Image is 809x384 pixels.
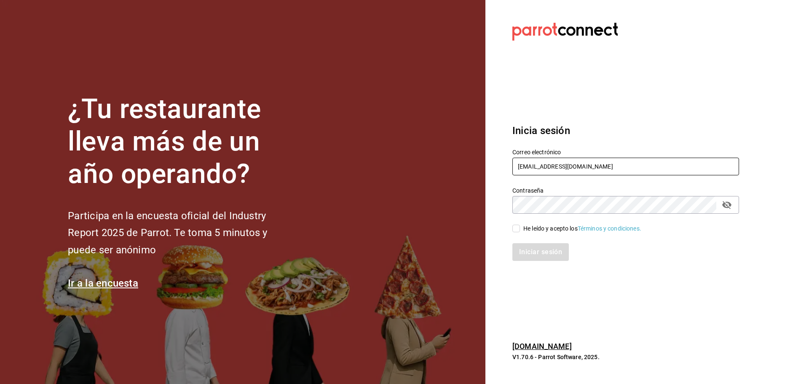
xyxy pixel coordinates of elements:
div: He leído y acepto los [523,224,641,233]
label: Correo electrónico [512,149,739,155]
button: passwordField [720,198,734,212]
a: Términos y condiciones. [578,225,641,232]
h2: Participa en la encuesta oficial del Industry Report 2025 de Parrot. Te toma 5 minutos y puede se... [68,207,295,259]
h3: Inicia sesión [512,123,739,138]
p: V1.70.6 - Parrot Software, 2025. [512,353,739,361]
a: Ir a la encuesta [68,277,138,289]
h1: ¿Tu restaurante lleva más de un año operando? [68,93,295,190]
label: Contraseña [512,188,739,193]
input: Ingresa tu correo electrónico [512,158,739,175]
a: [DOMAIN_NAME] [512,342,572,351]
